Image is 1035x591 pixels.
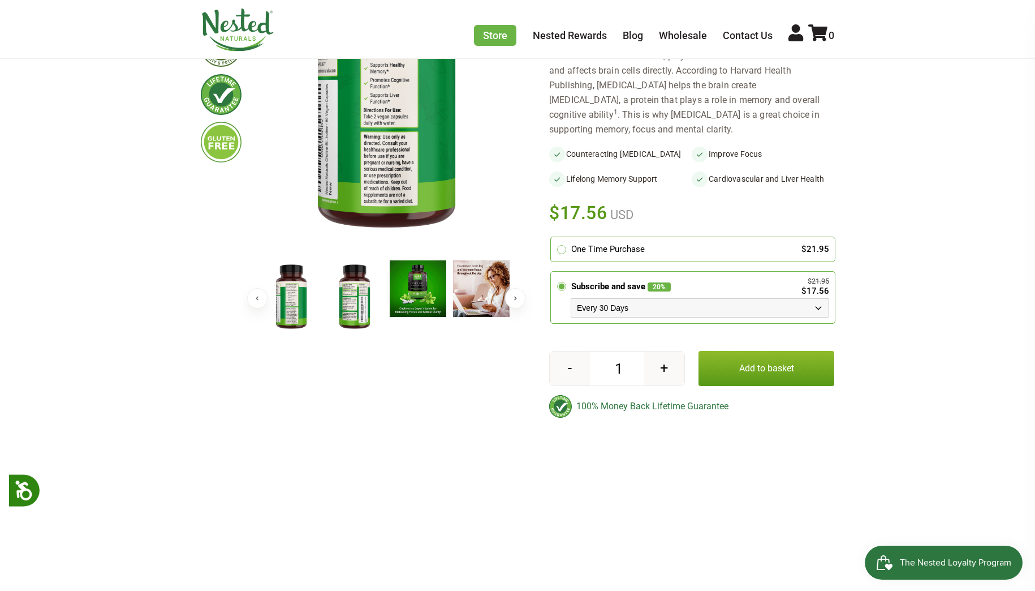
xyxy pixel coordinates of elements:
iframe: Button to open loyalty program pop-up [865,546,1024,580]
sup: 1 [614,108,618,116]
img: Choline Bitartrate [263,260,320,334]
img: Choline Bitartrate [390,260,446,317]
a: Blog [623,29,643,41]
div: If you’re looking for a natural way to support concentration abilities while working to counterac... [549,5,834,137]
a: Wholesale [659,29,707,41]
a: Contact Us [723,29,773,41]
a: 0 [808,29,834,41]
button: - [550,352,590,386]
img: Choline Bitartrate [453,260,510,317]
li: Lifelong Memory Support [549,171,692,187]
img: Nested Naturals [201,8,274,52]
a: Nested Rewards [533,29,607,41]
li: Counteracting [MEDICAL_DATA] [549,146,692,162]
a: Store [474,25,516,46]
div: 100% Money Back Lifetime Guarantee [549,395,834,418]
span: $17.56 [549,200,607,225]
img: Choline Bitartrate [326,260,383,334]
li: Improve Focus [692,146,834,162]
button: Add to basket [698,351,834,386]
span: 0 [829,29,834,41]
button: Next [505,288,525,309]
button: + [644,352,684,386]
img: glutenfree [201,122,241,162]
span: USD [607,208,633,222]
img: lifetimeguarantee [201,74,241,115]
img: badge-lifetimeguarantee-color.svg [549,395,572,418]
button: Previous [247,288,268,309]
li: Cardiovascular and Liver Health [692,171,834,187]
